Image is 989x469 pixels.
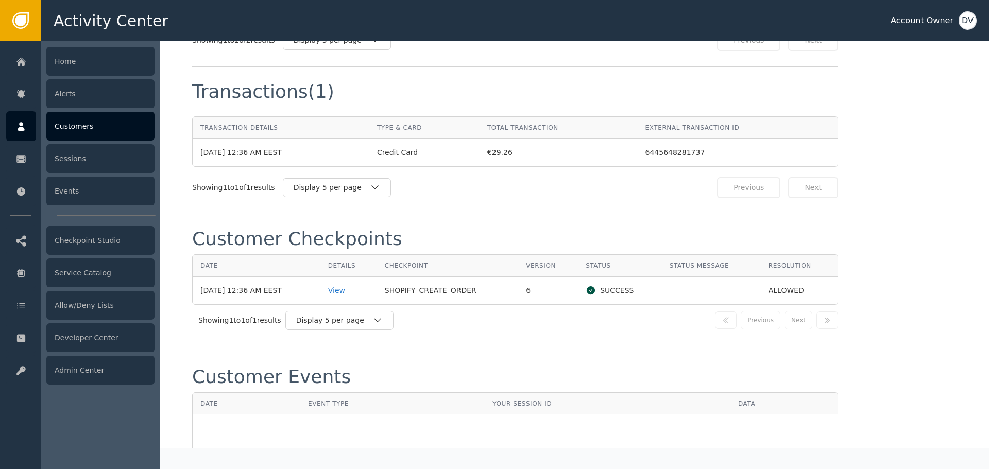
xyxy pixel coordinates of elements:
div: Display 5 per page [294,182,370,193]
div: Checkpoint Studio [46,226,155,255]
span: Activity Center [54,9,168,32]
div: Status [586,261,654,270]
div: Your Session ID [492,399,552,408]
div: SUCCESS [586,285,654,296]
a: Sessions [6,144,155,173]
div: Home [46,47,155,76]
button: Display 5 per page [285,311,394,330]
div: Events [46,177,155,205]
div: [DATE] 12:36 AM EEST [200,147,362,158]
th: Total Transaction [480,117,638,139]
div: View [328,285,369,296]
div: Allow/Deny Lists [46,291,155,320]
div: €29.26 [487,147,630,158]
td: ALLOWED [761,277,838,304]
div: Date [200,261,313,270]
div: Credit Card [377,147,472,158]
th: External Transaction ID [638,117,838,139]
div: Date [200,399,293,408]
a: Developer Center [6,323,155,353]
div: 6445648281737 [645,147,830,158]
a: Customers [6,111,155,141]
div: Customer Checkpoints [192,230,402,248]
div: Sessions [46,144,155,173]
a: Checkpoint Studio [6,225,155,255]
div: Version [526,261,570,270]
div: Status Message [670,261,753,270]
div: Admin Center [46,356,155,385]
div: Developer Center [46,323,155,352]
div: Data [738,399,830,408]
div: Showing 1 to 1 of 1 results [198,315,281,326]
div: Checkpoint [385,261,510,270]
div: Resolution [769,261,830,270]
td: — [662,277,761,304]
th: Transaction Details [193,117,369,139]
div: Customer Events [192,368,351,386]
a: Alerts [6,79,155,109]
a: Events [6,176,155,206]
a: Home [6,46,155,76]
div: Customers [46,112,155,141]
button: Display 5 per page [283,178,391,197]
th: Type & Card [369,117,480,139]
div: Account Owner [891,14,953,27]
div: Alerts [46,79,155,108]
a: Allow/Deny Lists [6,290,155,320]
div: Display 5 per page [296,315,372,326]
a: Service Catalog [6,258,155,288]
td: 6 [518,277,578,304]
div: Showing 1 to 1 of 1 results [192,182,275,193]
div: Service Catalog [46,258,155,287]
div: Details [328,261,369,270]
div: Transactions (1) [192,82,334,101]
td: [DATE] 12:36 AM EEST [193,277,320,304]
div: Event Type [308,399,477,408]
td: SHOPIFY_CREATE_ORDER [377,277,518,304]
button: DV [959,11,977,30]
a: Admin Center [6,355,155,385]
